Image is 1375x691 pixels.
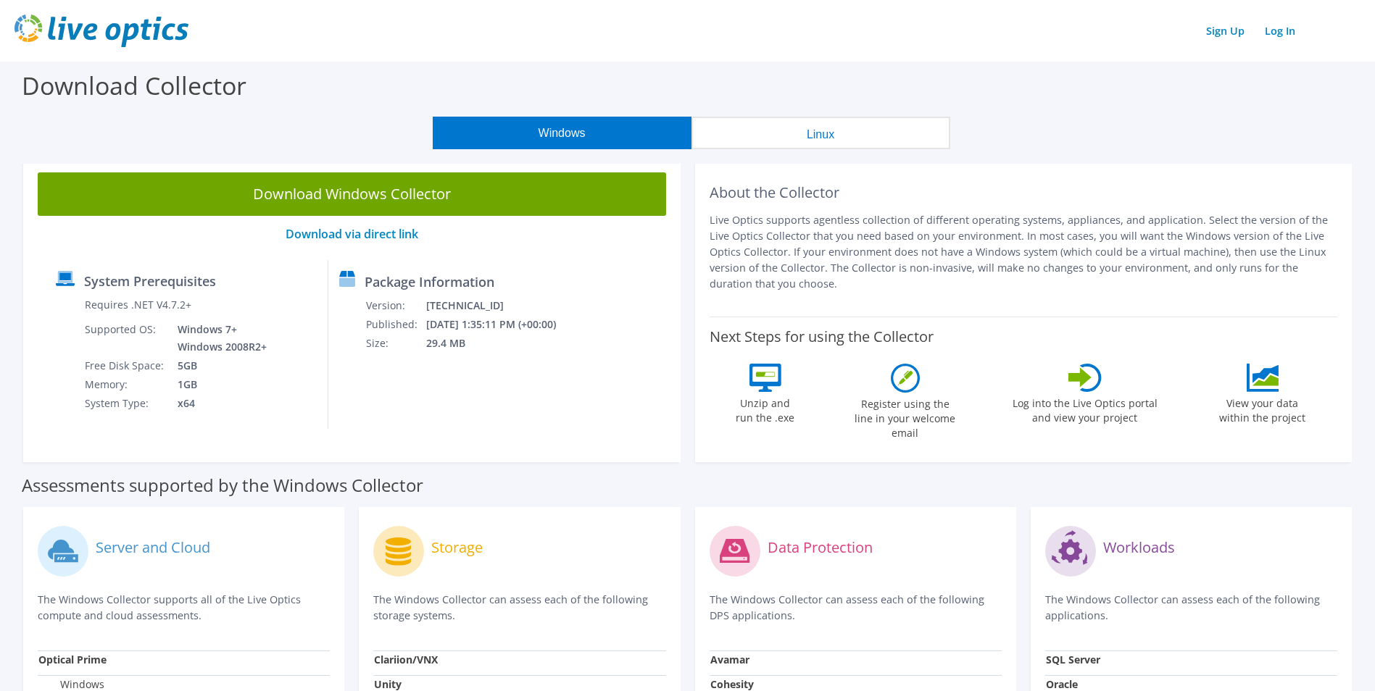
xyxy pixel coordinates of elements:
label: Log into the Live Optics portal and view your project [1012,392,1158,425]
td: System Type: [84,394,167,413]
label: Storage [431,540,483,555]
label: Assessments supported by the Windows Collector [22,478,423,493]
strong: Oracle [1046,677,1078,691]
td: Memory: [84,375,167,394]
td: x64 [167,394,270,413]
label: Requires .NET V4.7.2+ [85,298,191,312]
td: Published: [365,315,425,334]
td: 5GB [167,356,270,375]
button: Windows [433,117,691,149]
strong: SQL Server [1046,653,1100,666]
a: Sign Up [1199,20,1252,41]
p: The Windows Collector can assess each of the following storage systems. [373,592,665,624]
td: 1GB [167,375,270,394]
td: Free Disk Space: [84,356,167,375]
label: Workloads [1103,540,1175,555]
td: Size: [365,334,425,353]
td: Windows 7+ Windows 2008R2+ [167,320,270,356]
strong: Optical Prime [38,653,107,666]
label: Server and Cloud [96,540,210,555]
label: Package Information [365,275,494,289]
label: Unzip and run the .exe [732,392,799,425]
td: [DATE] 1:35:11 PM (+00:00) [425,315,576,334]
a: Log In [1258,20,1303,41]
p: Live Optics supports agentless collection of different operating systems, appliances, and applica... [710,212,1338,292]
p: The Windows Collector can assess each of the following applications. [1045,592,1337,624]
label: View your data within the project [1210,392,1315,425]
td: Version: [365,296,425,315]
strong: Unity [374,677,402,691]
a: Download Windows Collector [38,172,666,216]
p: The Windows Collector can assess each of the following DPS applications. [710,592,1002,624]
a: Download via direct link [286,226,418,242]
p: The Windows Collector supports all of the Live Optics compute and cloud assessments. [38,592,330,624]
strong: Clariion/VNX [374,653,438,666]
button: Linux [691,117,950,149]
td: Supported OS: [84,320,167,356]
h2: About the Collector [710,184,1338,201]
label: System Prerequisites [84,274,216,288]
label: Download Collector [22,69,246,102]
label: Data Protection [768,540,873,555]
td: [TECHNICAL_ID] [425,296,576,315]
label: Next Steps for using the Collector [710,328,934,345]
strong: Cohesity [710,677,754,691]
img: live_optics_svg.svg [14,14,188,47]
td: 29.4 MB [425,334,576,353]
label: Register using the line in your welcome email [851,393,960,440]
strong: Avamar [710,653,749,666]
